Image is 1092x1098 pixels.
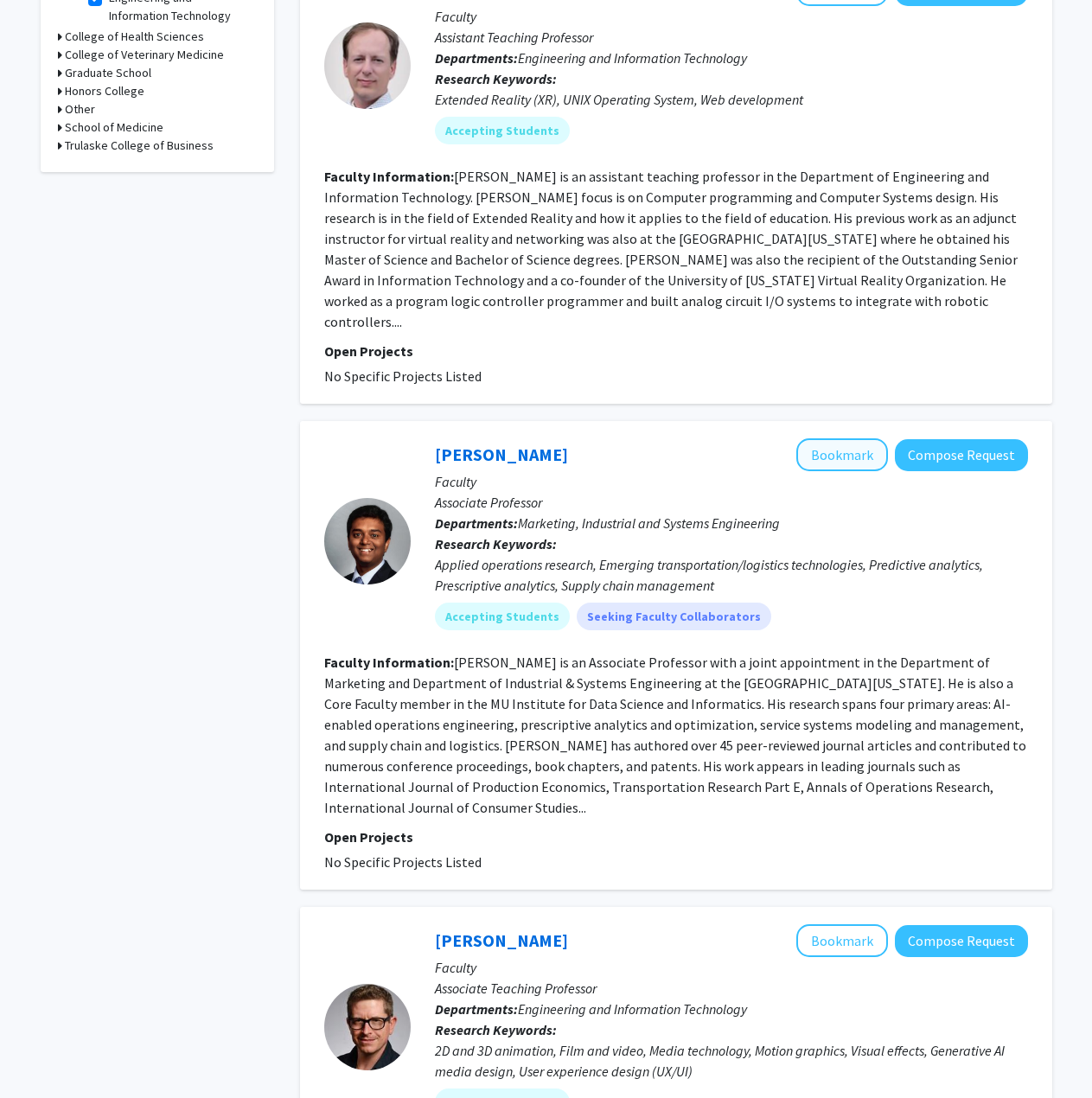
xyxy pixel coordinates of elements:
span: No Specific Projects Listed [324,367,482,385]
p: Faculty [435,471,1028,492]
b: Research Keywords: [435,535,557,552]
p: Associate Teaching Professor [435,978,1028,999]
b: Research Keywords: [435,70,557,87]
b: Research Keywords: [435,1021,557,1038]
h3: Trulaske College of Business [65,137,214,155]
p: Assistant Teaching Professor [435,27,1028,48]
p: Open Projects [324,341,1028,361]
button: Compose Request to Sharan Srinivas [895,439,1028,471]
b: Faculty Information: [324,168,454,185]
div: Applied operations research, Emerging transportation/logistics technologies, Predictive analytics... [435,554,1028,596]
h3: Other [65,100,95,118]
span: No Specific Projects Listed [324,853,482,871]
h3: School of Medicine [65,118,163,137]
mat-chip: Accepting Students [435,117,570,144]
iframe: Chat [13,1020,73,1085]
h3: Graduate School [65,64,151,82]
p: Faculty [435,6,1028,27]
span: Marketing, Industrial and Systems Engineering [518,514,780,532]
b: Departments: [435,49,518,67]
b: Faculty Information: [324,654,454,671]
p: Associate Professor [435,492,1028,513]
h3: College of Veterinary Medicine [65,46,224,64]
p: Open Projects [324,827,1028,847]
fg-read-more: [PERSON_NAME] is an assistant teaching professor in the Department of Engineering and Information... [324,168,1018,330]
div: Extended Reality (XR), UNIX Operating System, Web development [435,89,1028,110]
b: Departments: [435,1000,518,1018]
mat-chip: Seeking Faculty Collaborators [577,603,771,630]
p: Faculty [435,957,1028,978]
button: Add Sharan Srinivas to Bookmarks [796,438,888,471]
fg-read-more: [PERSON_NAME] is an Associate Professor with a joint appointment in the Department of Marketing a... [324,654,1026,816]
label: Industrial and Systems Engineering [109,25,252,61]
h3: Honors College [65,82,144,100]
a: [PERSON_NAME] [435,444,568,465]
div: 2D and 3D animation, Film and video, Media technology, Motion graphics, Visual effects, Generativ... [435,1040,1028,1082]
h3: College of Health Sciences [65,28,204,46]
span: Engineering and Information Technology [518,1000,747,1018]
button: Add Chip Gubera to Bookmarks [796,924,888,957]
a: [PERSON_NAME] [435,929,568,951]
span: Engineering and Information Technology [518,49,747,67]
b: Departments: [435,514,518,532]
button: Compose Request to Chip Gubera [895,925,1028,957]
mat-chip: Accepting Students [435,603,570,630]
